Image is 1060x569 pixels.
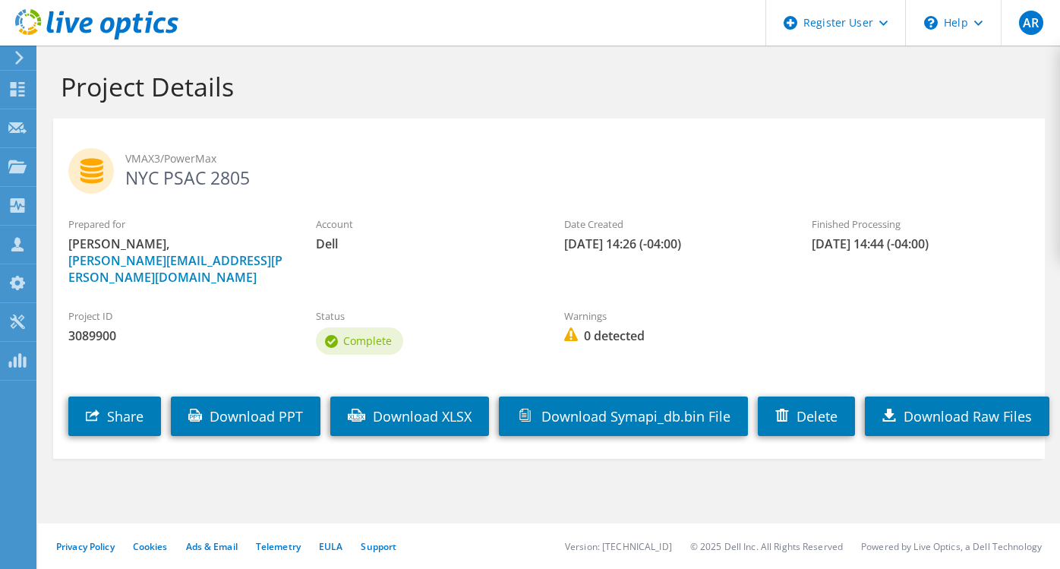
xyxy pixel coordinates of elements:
[316,217,533,232] label: Account
[499,397,748,436] a: Download Symapi_db.bin File
[564,217,781,232] label: Date Created
[812,236,1029,252] span: [DATE] 14:44 (-04:00)
[68,327,286,344] span: 3089900
[758,397,855,436] a: Delete
[125,150,1030,167] span: VMAX3/PowerMax
[316,236,533,252] span: Dell
[61,71,1030,103] h1: Project Details
[865,397,1049,436] a: Download Raw Files
[68,252,282,286] a: [PERSON_NAME][EMAIL_ADDRESS][PERSON_NAME][DOMAIN_NAME]
[564,236,781,252] span: [DATE] 14:26 (-04:00)
[256,540,301,553] a: Telemetry
[68,397,161,436] a: Share
[133,540,168,553] a: Cookies
[319,540,342,553] a: EULA
[861,540,1042,553] li: Powered by Live Optics, a Dell Technology
[186,540,238,553] a: Ads & Email
[690,540,843,553] li: © 2025 Dell Inc. All Rights Reserved
[924,16,938,30] svg: \n
[171,397,320,436] a: Download PPT
[316,308,533,324] label: Status
[343,333,392,348] span: Complete
[564,327,781,344] span: 0 detected
[68,148,1030,186] h2: NYC PSAC 2805
[68,236,286,286] span: [PERSON_NAME],
[812,217,1029,232] label: Finished Processing
[68,308,286,324] label: Project ID
[1019,11,1043,35] span: AR
[564,308,781,324] label: Warnings
[361,540,396,553] a: Support
[68,217,286,232] label: Prepared for
[56,540,115,553] a: Privacy Policy
[565,540,672,553] li: Version: [TECHNICAL_ID]
[330,397,489,436] a: Download XLSX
